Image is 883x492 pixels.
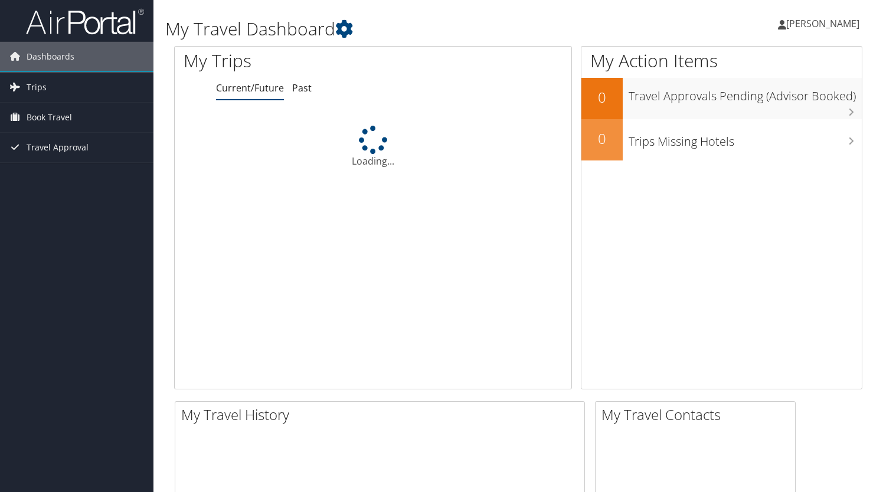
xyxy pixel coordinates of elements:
a: Current/Future [216,81,284,94]
h2: My Travel History [181,405,584,425]
h3: Trips Missing Hotels [629,127,862,150]
h3: Travel Approvals Pending (Advisor Booked) [629,82,862,104]
h1: My Action Items [581,48,862,73]
span: [PERSON_NAME] [786,17,859,30]
h1: My Travel Dashboard [165,17,636,41]
a: 0Trips Missing Hotels [581,119,862,160]
a: Past [292,81,312,94]
span: Dashboards [27,42,74,71]
h2: 0 [581,87,623,107]
span: Trips [27,73,47,102]
a: 0Travel Approvals Pending (Advisor Booked) [581,78,862,119]
span: Book Travel [27,103,72,132]
span: Travel Approval [27,133,89,162]
div: Loading... [175,126,571,168]
img: airportal-logo.png [26,8,144,35]
h1: My Trips [184,48,397,73]
h2: 0 [581,129,623,149]
a: [PERSON_NAME] [778,6,871,41]
h2: My Travel Contacts [601,405,795,425]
